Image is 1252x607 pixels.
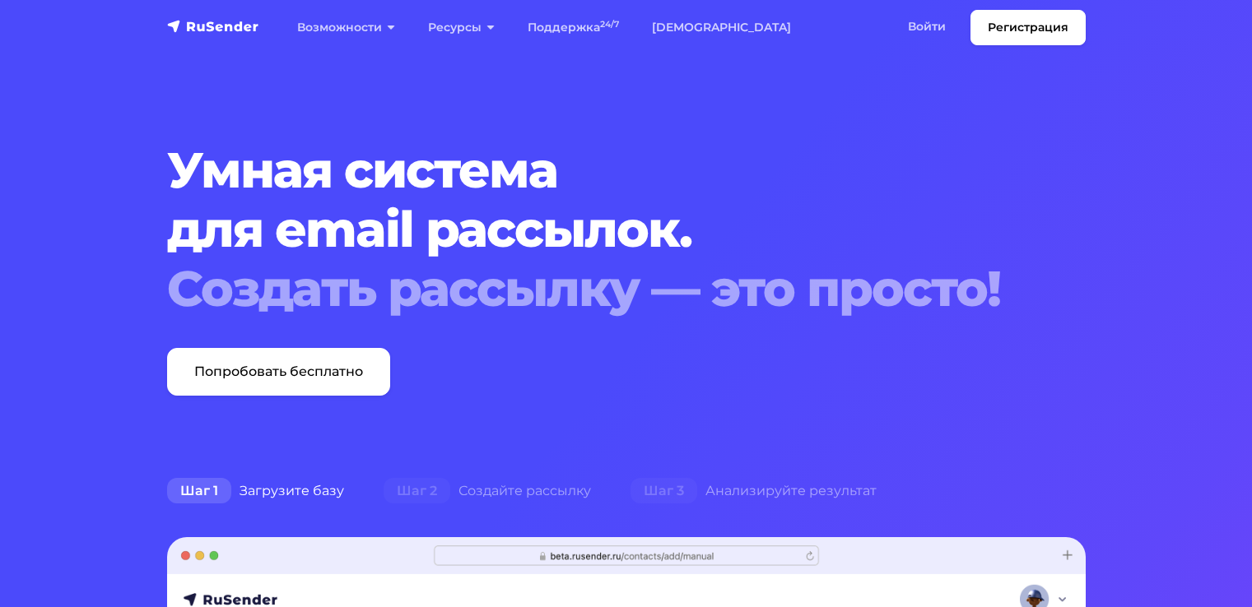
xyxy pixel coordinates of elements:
[281,11,412,44] a: Возможности
[167,348,390,396] a: Попробовать бесплатно
[635,11,808,44] a: [DEMOGRAPHIC_DATA]
[167,478,231,504] span: Шаг 1
[167,18,259,35] img: RuSender
[611,475,896,507] div: Анализируйте результат
[600,19,619,30] sup: 24/7
[970,10,1086,45] a: Регистрация
[384,478,450,504] span: Шаг 2
[891,10,962,44] a: Войти
[511,11,635,44] a: Поддержка24/7
[364,475,611,507] div: Создайте рассылку
[167,259,1008,318] div: Создать рассылку — это просто!
[147,475,364,507] div: Загрузите базу
[631,478,697,504] span: Шаг 3
[412,11,511,44] a: Ресурсы
[167,141,1008,318] h1: Умная система для email рассылок.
